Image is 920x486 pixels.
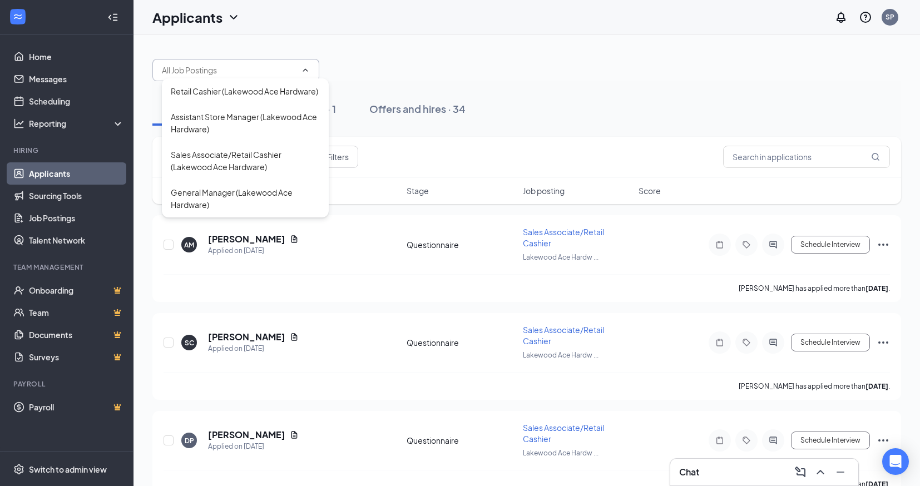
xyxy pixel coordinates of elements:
button: ChevronUp [812,463,829,481]
svg: WorkstreamLogo [12,11,23,22]
svg: QuestionInfo [859,11,872,24]
svg: MagnifyingGlass [871,152,880,161]
button: Schedule Interview [791,432,870,449]
div: Open Intercom Messenger [882,448,909,475]
div: Assistant Store Manager (Lakewood Ace Hardware) [171,111,320,135]
svg: Ellipses [877,336,890,349]
a: Job Postings [29,207,124,229]
svg: ActiveChat [766,240,780,249]
svg: Notifications [834,11,848,24]
svg: ChevronDown [227,11,240,24]
svg: Minimize [834,465,847,479]
div: Sales Associate/Retail Cashier (Lakewood Ace Hardware) [171,148,320,173]
button: Schedule Interview [791,334,870,351]
a: Applicants [29,162,124,185]
span: Sales Associate/Retail Cashier [523,423,604,444]
h5: [PERSON_NAME] [208,429,285,441]
svg: ChevronUp [301,66,310,75]
a: TeamCrown [29,301,124,324]
a: Talent Network [29,229,124,251]
div: Switch to admin view [29,464,107,475]
div: SP [886,12,894,22]
span: Score [639,185,661,196]
svg: Document [290,430,299,439]
h5: [PERSON_NAME] [208,233,285,245]
input: Search in applications [723,146,890,168]
h1: Applicants [152,8,222,27]
a: SurveysCrown [29,346,124,368]
span: Lakewood Ace Hardw ... [523,351,599,359]
svg: ChevronUp [814,465,827,479]
div: Questionnaire [407,435,516,446]
p: [PERSON_NAME] has applied more than . [739,284,890,293]
div: AM [184,240,194,250]
a: Sourcing Tools [29,185,124,207]
span: Sales Associate/Retail Cashier [523,227,604,248]
span: Job posting [523,185,565,196]
svg: Analysis [13,118,24,129]
b: [DATE] [865,382,888,390]
div: Questionnaire [407,239,516,250]
svg: Note [713,338,726,347]
div: Reporting [29,118,125,129]
svg: Collapse [107,12,118,23]
div: Payroll [13,379,122,389]
a: Home [29,46,124,68]
svg: Note [713,436,726,445]
svg: Tag [740,240,753,249]
button: Filter Filters [301,146,358,168]
button: Minimize [832,463,849,481]
a: Messages [29,68,124,90]
a: DocumentsCrown [29,324,124,346]
div: Applied on [DATE] [208,245,299,256]
div: Retail Cashier (Lakewood Ace Hardware) [171,85,318,97]
div: Applied on [DATE] [208,441,299,452]
svg: Settings [13,464,24,475]
h5: [PERSON_NAME] [208,331,285,343]
div: Offers and hires · 34 [369,102,466,116]
svg: Note [713,240,726,249]
a: Scheduling [29,90,124,112]
div: General Manager (Lakewood Ace Hardware) [171,186,320,211]
div: Hiring [13,146,122,155]
h3: Chat [679,466,699,478]
a: PayrollCrown [29,396,124,418]
svg: Document [290,333,299,341]
span: Sales Associate/Retail Cashier [523,325,604,346]
button: ComposeMessage [792,463,809,481]
div: SC [185,338,194,348]
span: Lakewood Ace Hardw ... [523,253,599,261]
svg: Tag [740,436,753,445]
span: Stage [407,185,429,196]
div: Questionnaire [407,337,516,348]
svg: Ellipses [877,434,890,447]
svg: ActiveChat [766,338,780,347]
div: Applied on [DATE] [208,343,299,354]
div: Team Management [13,262,122,272]
p: [PERSON_NAME] has applied more than . [739,381,890,391]
svg: ActiveChat [766,436,780,445]
input: All Job Postings [162,64,296,76]
svg: Ellipses [877,238,890,251]
b: [DATE] [865,284,888,292]
svg: Tag [740,338,753,347]
button: Schedule Interview [791,236,870,254]
svg: ComposeMessage [794,465,807,479]
span: Lakewood Ace Hardw ... [523,449,599,457]
svg: Document [290,235,299,244]
a: OnboardingCrown [29,279,124,301]
div: DP [185,436,194,445]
